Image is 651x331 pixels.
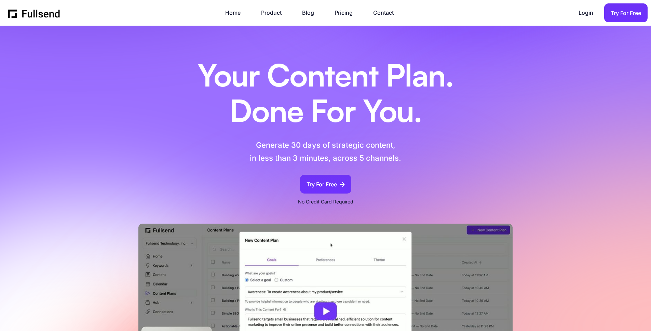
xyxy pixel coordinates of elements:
p: No Credit Card Required [298,198,353,206]
a: Product [261,8,288,17]
a: Try For Free [300,175,351,194]
a: Login [579,8,600,17]
div: Try For Free [307,180,337,189]
a: home [8,8,60,18]
h1: Your Content Plan. Done For You. [180,60,471,131]
a: Pricing [335,8,360,17]
a: Try For Free [604,3,648,22]
a: Home [225,8,247,17]
a: Contact [373,8,401,17]
p: Generate 30 days of strategic content, in less than 3 minutes, across 5 channels. [214,139,437,164]
div: Try For Free [611,9,641,18]
a: Blog [302,8,321,17]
